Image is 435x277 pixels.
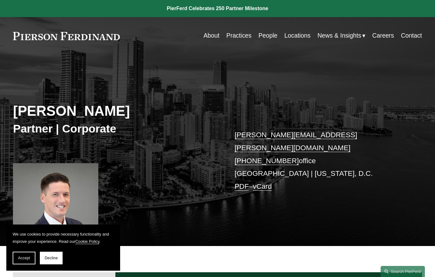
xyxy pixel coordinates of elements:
a: Contact [401,30,422,42]
section: Cookie banner [6,225,120,271]
h3: Partner | Corporate [13,122,217,136]
a: [PHONE_NUMBER] [235,157,299,165]
h2: [PERSON_NAME] [13,102,217,119]
a: Cookie Policy [75,239,99,244]
a: PDF [235,182,249,190]
a: folder dropdown [317,30,365,42]
span: News & Insights [317,30,361,41]
a: vCard [253,182,272,190]
button: Accept [13,252,35,264]
p: office [GEOGRAPHIC_DATA] | [US_STATE], D.C. – [235,129,405,193]
a: About [204,30,219,42]
a: Practices [226,30,251,42]
a: [PERSON_NAME][EMAIL_ADDRESS][PERSON_NAME][DOMAIN_NAME] [235,131,357,152]
a: People [258,30,277,42]
span: Decline [45,256,58,260]
a: Careers [372,30,394,42]
span: Accept [18,256,30,260]
a: Search this site [381,266,425,277]
a: Locations [285,30,311,42]
p: We use cookies to provide necessary functionality and improve your experience. Read our . [13,231,114,245]
button: Decline [40,252,63,264]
